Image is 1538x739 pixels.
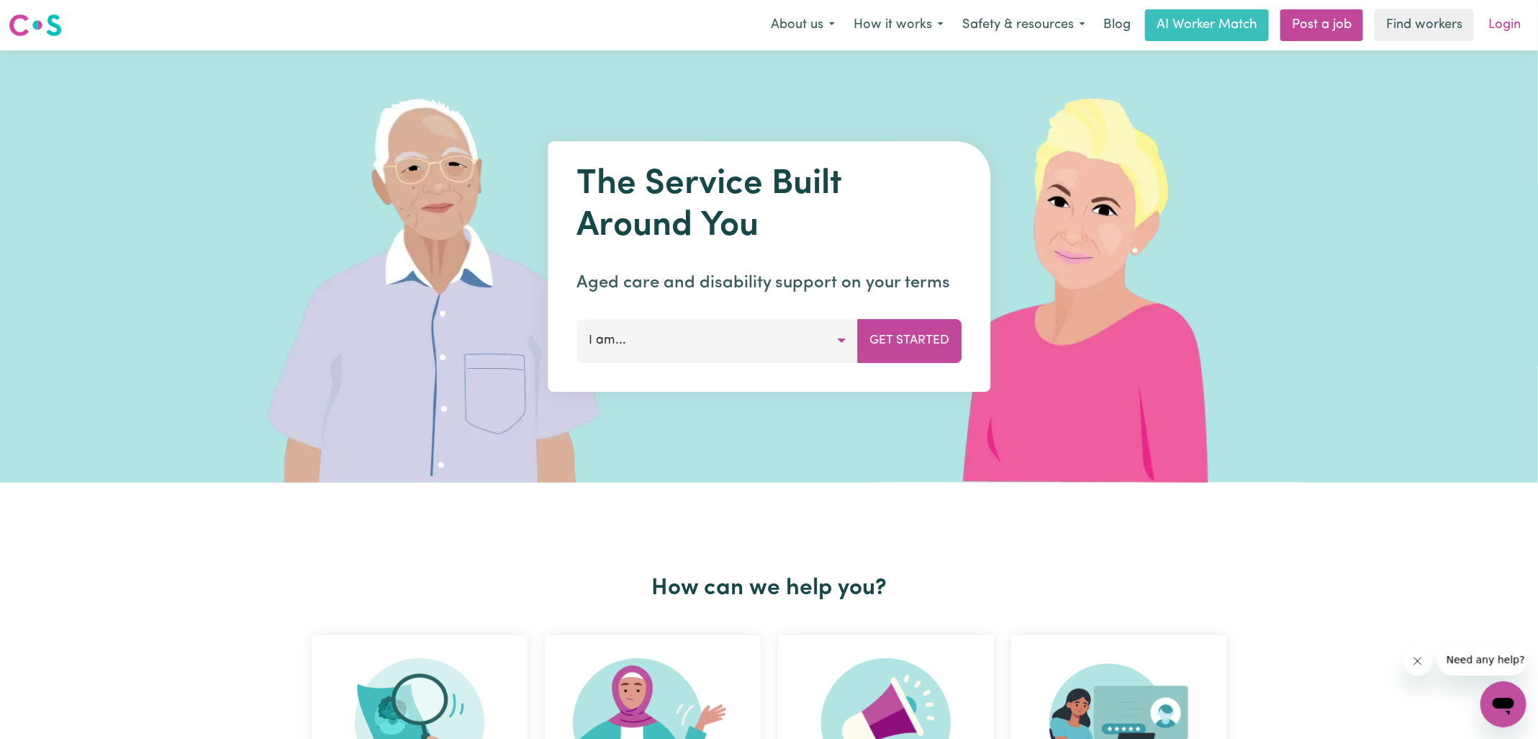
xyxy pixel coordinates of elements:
button: I am... [576,319,858,362]
a: Find workers [1375,9,1474,41]
button: How it works [844,10,953,40]
p: Aged care and disability support on your terms [576,270,962,296]
a: AI Worker Match [1145,9,1269,41]
img: Careseekers logo [9,12,62,38]
a: Login [1480,9,1529,41]
iframe: Close message [1403,647,1432,676]
button: About us [761,10,844,40]
h2: How can we help you? [303,575,1236,602]
a: Careseekers logo [9,9,62,42]
a: Post a job [1280,9,1363,41]
iframe: Message from company [1438,644,1526,676]
button: Get Started [857,319,962,362]
a: Blog [1095,9,1139,41]
button: Safety & resources [953,10,1095,40]
iframe: Button to launch messaging window [1480,681,1526,727]
h1: The Service Built Around You [576,164,962,247]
